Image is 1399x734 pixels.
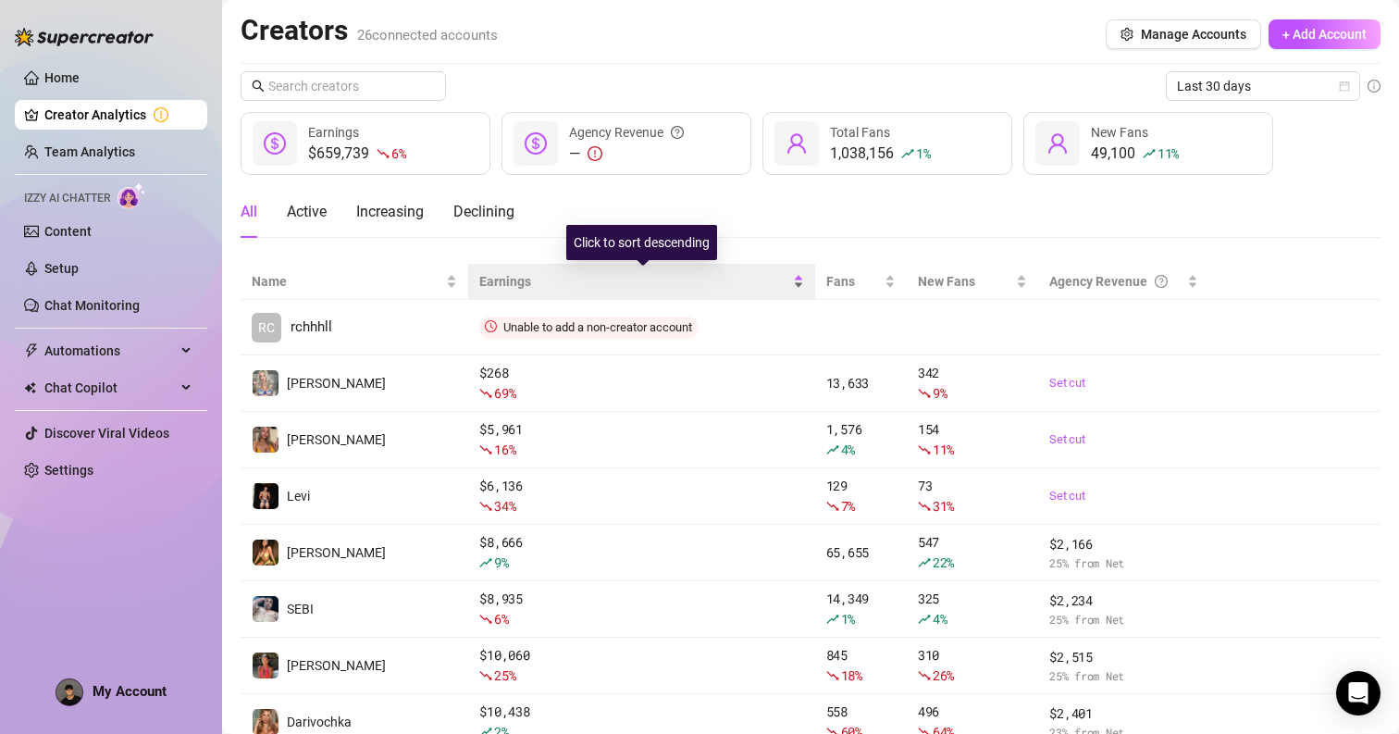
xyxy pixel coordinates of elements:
img: Chat Copilot [24,381,36,394]
span: fall [918,387,931,400]
div: Click to sort descending [566,225,717,260]
div: $659,739 [308,143,405,165]
div: $ 268 [479,363,803,404]
span: rise [826,443,839,456]
span: Manage Accounts [1141,27,1246,42]
span: Levi [287,489,310,504]
a: RCrchhhll [252,313,457,342]
span: question-circle [671,122,684,143]
span: info-circle [1368,80,1380,93]
div: Declining [453,201,514,223]
span: rise [918,613,931,626]
div: 342 [918,363,1028,404]
img: Genny [253,653,279,678]
span: fall [826,500,839,513]
img: logo-BBDzfeDw.svg [15,28,154,46]
div: 129 [826,476,896,516]
div: Agency Revenue [1049,271,1183,292]
div: 1,576 [826,419,896,460]
img: Kylie [253,427,279,453]
th: Earnings [468,264,814,300]
input: Search creators [268,76,420,96]
span: rise [826,613,839,626]
th: New Fans [907,264,1039,300]
a: Set cut [1049,374,1198,392]
div: — [569,143,684,165]
span: Darivochka [287,715,352,729]
div: Agency Revenue [569,122,684,143]
span: $ 2,515 [1049,647,1198,667]
div: 1,038,156 [830,143,930,165]
span: Name [252,271,442,292]
img: AI Chatter [118,182,146,209]
div: $ 8,935 [479,589,803,629]
span: dollar-circle [264,132,286,155]
span: [PERSON_NAME] [287,376,386,391]
span: 4 % [841,441,855,458]
span: 69 % [494,384,515,402]
span: user [1046,132,1069,155]
button: Manage Accounts [1106,19,1261,49]
span: exclamation-circle [588,146,602,161]
div: 14,349 [826,589,896,629]
img: Sumner [253,540,279,566]
span: setting [1120,28,1133,41]
span: $ 2,234 [1049,591,1198,611]
img: Levi [253,483,279,509]
span: 22 % [933,554,954,571]
span: rise [479,556,492,569]
span: RC [258,317,275,338]
span: fall [918,500,931,513]
span: Fans [826,271,881,292]
span: Earnings [308,125,359,140]
span: clock-circle [485,320,497,332]
span: search [252,80,265,93]
button: + Add Account [1269,19,1380,49]
a: Set cut [1049,487,1198,505]
span: 34 % [494,497,515,515]
span: SEBI [287,602,314,616]
span: dollar-circle [525,132,547,155]
span: rise [1143,147,1156,160]
span: 25 % [494,666,515,684]
div: $ 6,136 [479,476,803,516]
span: 1 % [916,144,930,162]
span: fall [918,669,931,682]
a: Chat Monitoring [44,298,140,313]
span: 25 % from Net [1049,611,1198,628]
div: All [241,201,257,223]
div: $ 8,666 [479,532,803,573]
div: Increasing [356,201,424,223]
div: 547 [918,532,1028,573]
span: Earnings [479,271,788,292]
span: fall [377,147,390,160]
div: $ 10,060 [479,645,803,686]
span: fall [479,669,492,682]
span: rise [918,556,931,569]
span: 25 % from Net [1049,554,1198,572]
span: 9 % [494,554,508,571]
a: Creator Analytics exclamation-circle [44,100,192,130]
span: [PERSON_NAME] [287,658,386,673]
a: Discover Viral Videos [44,426,169,441]
span: fall [479,500,492,513]
a: Settings [44,463,93,478]
div: $ 5,961 [479,419,803,460]
span: $ 2,401 [1049,703,1198,724]
span: New Fans [1091,125,1148,140]
div: 73 [918,476,1028,516]
span: 6 % [391,144,405,162]
span: calendar [1339,81,1350,92]
span: Izzy AI Chatter [24,190,110,207]
a: Setup [44,261,79,276]
span: Last 30 days [1177,72,1349,100]
div: 49,100 [1091,143,1179,165]
span: Total Fans [830,125,890,140]
span: fall [479,387,492,400]
div: 13,633 [826,373,896,393]
div: 845 [826,645,896,686]
span: 26 connected accounts [357,27,498,44]
span: + Add Account [1282,27,1367,42]
span: fall [826,669,839,682]
span: 9 % [933,384,947,402]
